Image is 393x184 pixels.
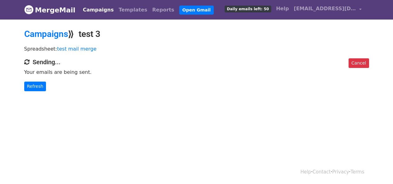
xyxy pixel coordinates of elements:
a: Privacy [332,169,349,175]
a: Help [300,169,311,175]
a: Help [274,2,291,15]
a: Open Gmail [179,6,214,15]
a: Cancel [349,58,369,68]
a: Terms [350,169,364,175]
a: Campaigns [24,29,68,39]
a: test mail merge [57,46,97,52]
a: Templates [116,4,150,16]
a: [EMAIL_ADDRESS][DOMAIN_NAME] [291,2,364,17]
a: Reports [150,4,177,16]
a: Refresh [24,82,46,91]
a: Daily emails left: 50 [222,2,273,15]
p: Your emails are being sent. [24,69,369,75]
span: [EMAIL_ADDRESS][DOMAIN_NAME] [294,5,356,12]
a: Contact [313,169,331,175]
p: Spreadsheet: [24,46,369,52]
h4: Sending... [24,58,369,66]
a: MergeMail [24,3,75,16]
a: Campaigns [80,4,116,16]
img: MergeMail logo [24,5,34,14]
span: Daily emails left: 50 [225,6,271,12]
h2: ⟫ test 3 [24,29,369,39]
